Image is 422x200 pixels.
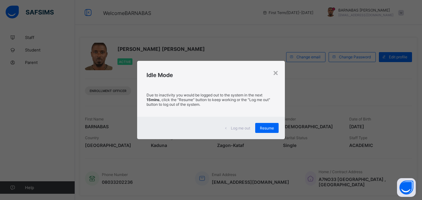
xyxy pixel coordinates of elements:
[273,67,279,78] div: ×
[397,178,416,197] button: Open asap
[146,93,276,107] p: Due to inactivity you would be logged out to the system in the next , click the "Resume" button t...
[231,126,250,130] span: Log me out
[146,72,276,78] h2: Idle Mode
[146,97,160,102] strong: 15mins
[260,126,274,130] span: Resume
